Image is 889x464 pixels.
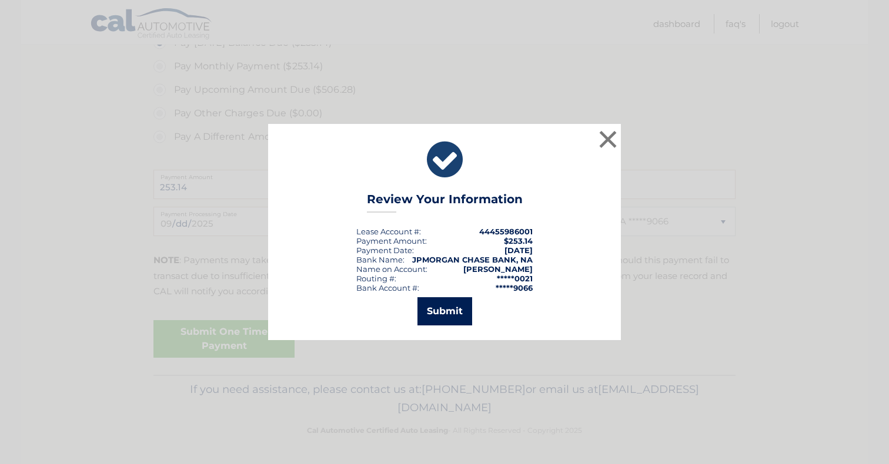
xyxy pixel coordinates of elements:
[463,264,533,274] strong: [PERSON_NAME]
[504,236,533,246] span: $253.14
[596,127,620,151] button: ×
[412,255,533,264] strong: JPMORGAN CHASE BANK, NA
[356,246,412,255] span: Payment Date
[504,246,533,255] span: [DATE]
[356,264,427,274] div: Name on Account:
[356,255,405,264] div: Bank Name:
[367,192,523,213] h3: Review Your Information
[417,297,472,325] button: Submit
[356,283,419,292] div: Bank Account #:
[356,246,414,255] div: :
[356,236,427,246] div: Payment Amount:
[356,227,421,236] div: Lease Account #:
[356,274,396,283] div: Routing #:
[479,227,533,236] strong: 44455986001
